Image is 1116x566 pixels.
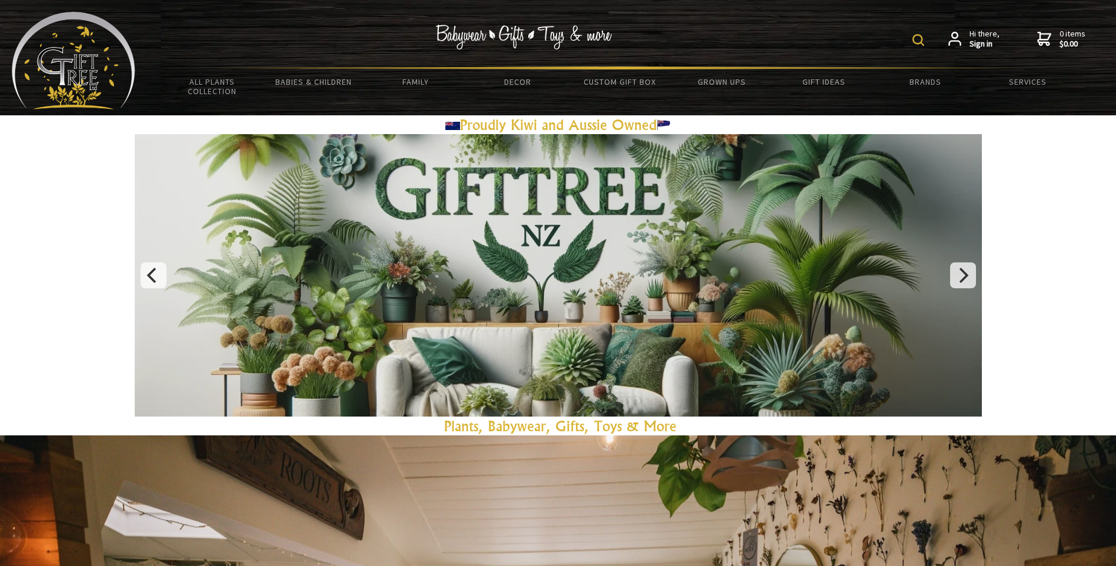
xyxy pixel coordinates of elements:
a: Custom Gift Box [569,69,671,94]
a: Grown Ups [671,69,772,94]
strong: Sign in [970,39,1000,49]
a: All Plants Collection [161,69,263,104]
span: 0 items [1060,28,1085,49]
a: Proudly Kiwi and Aussie Owned [445,116,671,134]
a: Services [977,69,1078,94]
a: Babies & Children [263,69,365,94]
a: Decor [467,69,568,94]
img: Babyware - Gifts - Toys and more... [12,12,135,109]
strong: $0.00 [1060,39,1085,49]
a: Brands [875,69,977,94]
a: 0 items$0.00 [1037,29,1085,49]
span: Hi there, [970,29,1000,49]
button: Previous [141,262,166,288]
img: Babywear - Gifts - Toys & more [436,25,612,49]
a: Plants, Babywear, Gifts, Toys & Mor [444,417,669,435]
img: product search [912,34,924,46]
a: Family [365,69,467,94]
a: Hi there,Sign in [948,29,1000,49]
button: Next [950,262,976,288]
a: Gift Ideas [772,69,874,94]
